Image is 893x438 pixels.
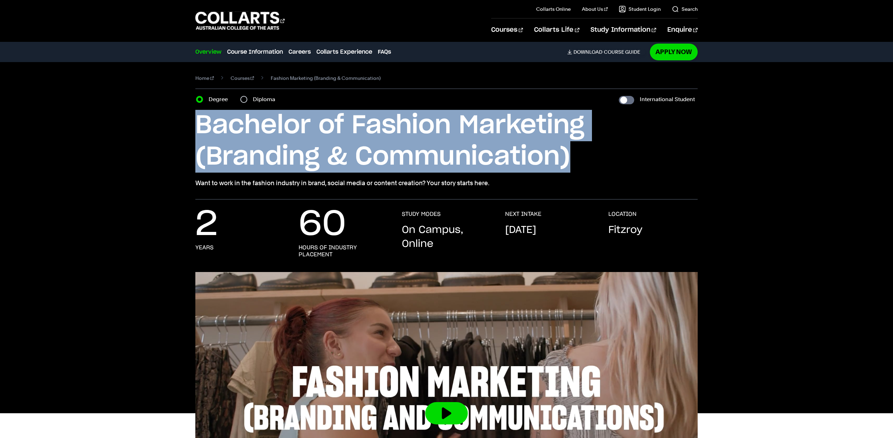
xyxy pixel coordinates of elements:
h3: NEXT INTAKE [505,211,541,218]
p: 60 [299,211,346,239]
a: Course Information [227,48,283,56]
h3: LOCATION [608,211,637,218]
p: Fitzroy [608,223,643,237]
span: Download [573,49,602,55]
label: International Student [640,95,695,104]
a: Apply Now [650,44,698,60]
p: On Campus, Online [402,223,491,251]
a: Collarts Experience [316,48,372,56]
a: Collarts Life [534,18,579,41]
p: Want to work in the fashion industry in brand, social media or content creation? Your story start... [195,178,698,188]
a: Home [195,73,214,83]
div: Go to homepage [195,11,285,31]
a: About Us [582,6,608,13]
a: Search [672,6,698,13]
a: DownloadCourse Guide [567,49,646,55]
p: 2 [195,211,218,239]
a: Courses [231,73,254,83]
a: FAQs [378,48,391,56]
h1: Bachelor of Fashion Marketing (Branding & Communication) [195,110,698,173]
h3: years [195,244,213,251]
a: Student Login [619,6,661,13]
a: Collarts Online [536,6,571,13]
a: Study Information [591,18,656,41]
label: Degree [209,95,232,104]
span: Fashion Marketing (Branding & Communication) [271,73,381,83]
a: Overview [195,48,222,56]
h3: hours of industry placement [299,244,388,258]
p: [DATE] [505,223,536,237]
a: Enquire [667,18,698,41]
a: Courses [491,18,523,41]
a: Careers [288,48,311,56]
label: Diploma [253,95,279,104]
h3: STUDY MODES [402,211,441,218]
